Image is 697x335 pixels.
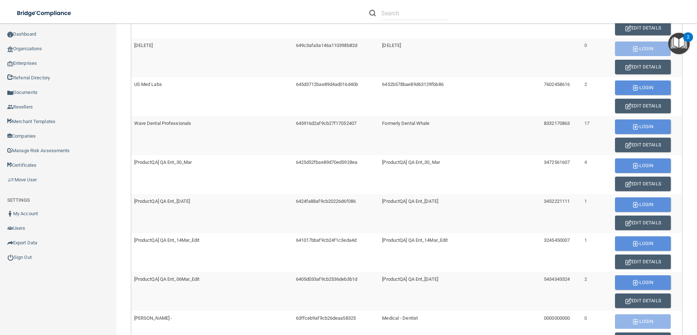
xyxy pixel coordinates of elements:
img: enterprise-edit.29f15f7b.svg [625,259,631,265]
span: [ProductQA] QA Ent_30_Mar [382,159,440,165]
span: 7602458616 [544,82,570,87]
img: briefcase.64adab9b.png [7,176,15,184]
button: Edit Details [615,177,671,191]
span: 6452b578bae89d63129fbb86 [382,82,443,87]
button: Login [615,236,671,251]
div: 2 [687,37,689,47]
img: ic_reseller.de258add.png [7,104,13,110]
span: [ProductQA] QA Ent_[DATE] [382,198,438,204]
span: [ProductQA] QA Ent_06Mar_Edit [134,276,200,282]
span: [ProductQA] QA Ent_[DATE] [382,276,438,282]
img: enterprise-login.afad3ce8.svg [633,319,639,324]
img: enterprise-login.afad3ce8.svg [633,124,639,130]
span: 6405d033af9cb2536deb3b1d [296,276,357,282]
span: 645916d2af9cb27f17052407 [296,121,357,126]
img: ic_dashboard_dark.d01f4a41.png [7,32,13,38]
button: Login [615,158,671,173]
input: Search [381,7,448,20]
img: ic_power_dark.7ecde6b1.png [7,254,14,261]
span: 63ffceb9af9cb26deaa58325 [296,315,356,321]
button: Login [615,119,671,134]
button: Login [615,80,671,95]
span: [DELETE] [382,43,401,48]
button: Edit Details [615,138,671,152]
img: enterprise.0d942306.png [7,61,13,66]
img: ic-search.3b580494.png [369,10,376,16]
button: Edit Details [615,99,671,113]
span: 17 [584,121,589,126]
span: 2 [584,82,587,87]
span: Formerly Dental Whale [382,121,429,126]
img: ic_user_dark.df1a06c3.png [7,211,13,217]
button: Login [615,42,671,56]
span: [ProductQA] QA Ent_14Mar_Edit [134,237,200,243]
img: enterprise-login.afad3ce8.svg [633,46,639,52]
img: enterprise-login.afad3ce8.svg [633,241,639,247]
span: 649c3afa3a146a110398b82d [296,43,357,48]
span: 1 [584,237,587,243]
img: bridge_compliance_login_screen.278c3ca4.svg [11,6,78,21]
span: 5434343324 [544,276,570,282]
span: Wave Dental Professionals [134,121,191,126]
span: 3472561607 [544,159,570,165]
span: 6425d52fbae89d70ed5928ea [296,159,357,165]
span: US Med Labs [134,82,162,87]
button: Edit Details [615,216,671,230]
img: icon-documents.8dae5593.png [7,90,13,96]
span: [DELETE] [134,43,153,48]
span: [PERSON_NAME] - [134,315,172,321]
span: 8332170863 [544,121,570,126]
span: 3245450007 [544,237,570,243]
img: enterprise-login.afad3ce8.svg [633,85,639,91]
img: enterprise-login.afad3ce8.svg [633,202,639,208]
img: enterprise-login.afad3ce8.svg [633,280,639,285]
button: Login [615,314,671,329]
span: Medical - Dentist [382,315,418,321]
img: icon-users.e205127d.png [7,225,13,231]
span: 6424fa88af9cb20226d6f086 [296,198,356,204]
img: enterprise-edit.29f15f7b.svg [625,181,631,187]
img: organization-icon.f8decf85.png [7,46,13,52]
img: enterprise-login.afad3ce8.svg [633,163,639,169]
span: 3452221111 [544,198,570,204]
img: enterprise-edit.29f15f7b.svg [625,220,631,226]
button: Login [615,197,671,212]
span: 4 [584,159,587,165]
button: Edit Details [615,21,671,35]
span: 0 [584,315,587,321]
button: Open Resource Center, 2 new notifications [668,33,690,54]
span: 2 [584,276,587,282]
img: enterprise-edit.29f15f7b.svg [625,103,631,109]
label: SETTINGS [7,196,30,205]
span: 645d3712bae89d4ad016d40b [296,82,358,87]
span: 1 [584,198,587,204]
img: enterprise-edit.29f15f7b.svg [625,142,631,148]
span: 0000000000 [544,315,570,321]
iframe: Drift Widget Chat Controller [571,283,688,312]
span: 641017bbaf9cb24f1c3eda4d [296,237,357,243]
span: [ProductQA] QA Ent_30_Mar [134,159,192,165]
img: enterprise-edit.29f15f7b.svg [625,25,631,31]
img: enterprise-edit.29f15f7b.svg [625,64,631,70]
button: Edit Details [615,255,671,269]
span: [ProductQA] QA Ent_14Mar_Edit [382,237,448,243]
button: Edit Details [615,60,671,74]
span: 0 [584,43,587,48]
span: [ProductQA] QA Ent_[DATE] [134,198,190,204]
button: Login [615,275,671,290]
img: icon-export.b9366987.png [7,240,13,246]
